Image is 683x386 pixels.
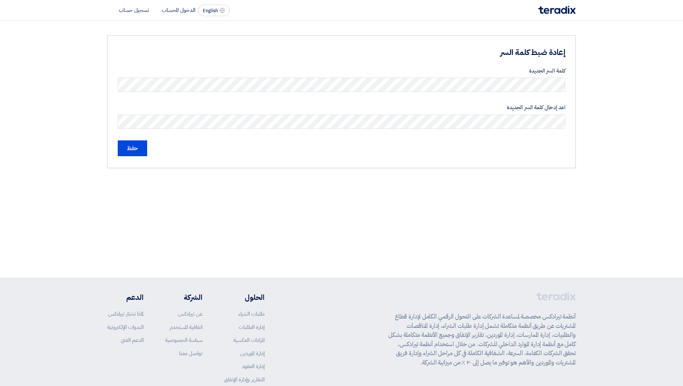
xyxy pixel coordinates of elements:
[107,292,144,303] li: الدعم
[239,323,265,331] a: إدارة الطلبات
[119,6,149,14] li: تسجيل حساب
[319,47,565,58] h3: إعادة ضبط كلمة السر
[121,336,144,344] a: الدعم الفني
[165,336,202,344] a: سياسة الخصوصية
[118,67,565,75] label: كلمة السر الجديدة
[162,6,195,14] li: الدخول للحساب
[238,310,265,318] a: طلبات الشراء
[198,5,230,16] button: English
[179,349,202,357] a: تواصل معنا
[233,336,265,344] a: المزادات العكسية
[203,8,218,13] span: English
[240,349,265,357] a: إدارة الموردين
[118,103,565,112] label: اعد إدخال كلمة السر الجديدة
[388,312,576,367] p: أنظمة تيرادكس مخصصة لمساعدة الشركات على التحول الرقمي الكامل لإدارة قطاع المشتريات عن طريق أنظمة ...
[108,310,144,318] a: لماذا تختار تيرادكس
[178,310,202,318] a: عن تيرادكس
[165,292,202,303] li: الشركة
[224,292,265,303] li: الحلول
[242,362,265,370] a: إدارة العقود
[224,376,265,383] a: التقارير وإدارة الإنفاق
[538,6,576,14] img: Teradix logo
[107,323,144,331] a: الندوات الإلكترونية
[118,140,147,156] input: حفظ
[170,323,202,331] a: اتفاقية المستخدم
